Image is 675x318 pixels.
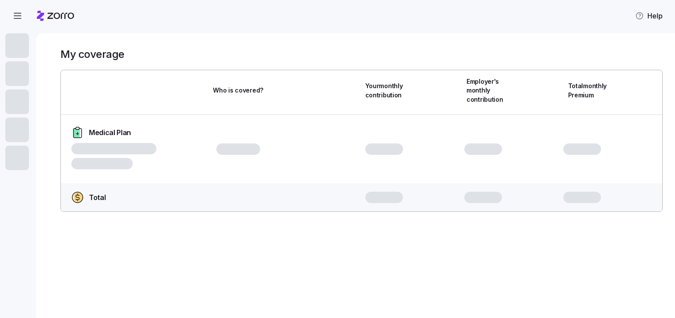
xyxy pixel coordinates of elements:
span: Medical Plan [89,127,131,138]
h1: My coverage [60,47,124,61]
span: Employer's monthly contribution [466,77,510,104]
span: Your monthly contribution [365,82,409,100]
span: Who is covered? [213,86,263,95]
button: Help [628,7,670,25]
span: Total [89,192,106,203]
span: Help [635,11,663,21]
span: Total monthly Premium [568,82,612,100]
